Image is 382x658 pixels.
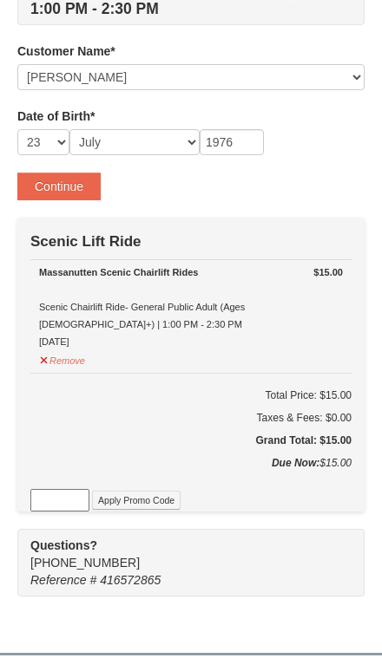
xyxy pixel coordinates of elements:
span: Reference # [30,573,96,587]
strong: Customer Name* [17,44,115,58]
span: 416572865 [100,573,161,587]
div: Taxes & Fees: $0.00 [30,409,352,427]
strong: $15.00 [313,264,343,281]
strong: Due Now: [272,457,319,469]
button: Continue [17,173,101,200]
button: Remove [39,348,86,369]
div: Scenic Chairlift Ride- General Public Adult (Ages [DEMOGRAPHIC_DATA]+) | 1:00 PM - 2:30 PM [DATE] [39,264,343,350]
h6: Total Price: $15.00 [30,387,352,404]
h5: Grand Total: $15.00 [30,432,352,449]
strong: Questions? [30,538,97,552]
strong: Date of Birth* [17,109,95,123]
div: Massanutten Scenic Chairlift Rides [39,264,343,281]
strong: Scenic Lift Ride [30,233,142,250]
span: [PHONE_NUMBER] [30,537,333,570]
div: $15.00 [30,454,352,489]
input: YYYY [200,129,264,155]
button: Apply Promo Code [92,491,181,510]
